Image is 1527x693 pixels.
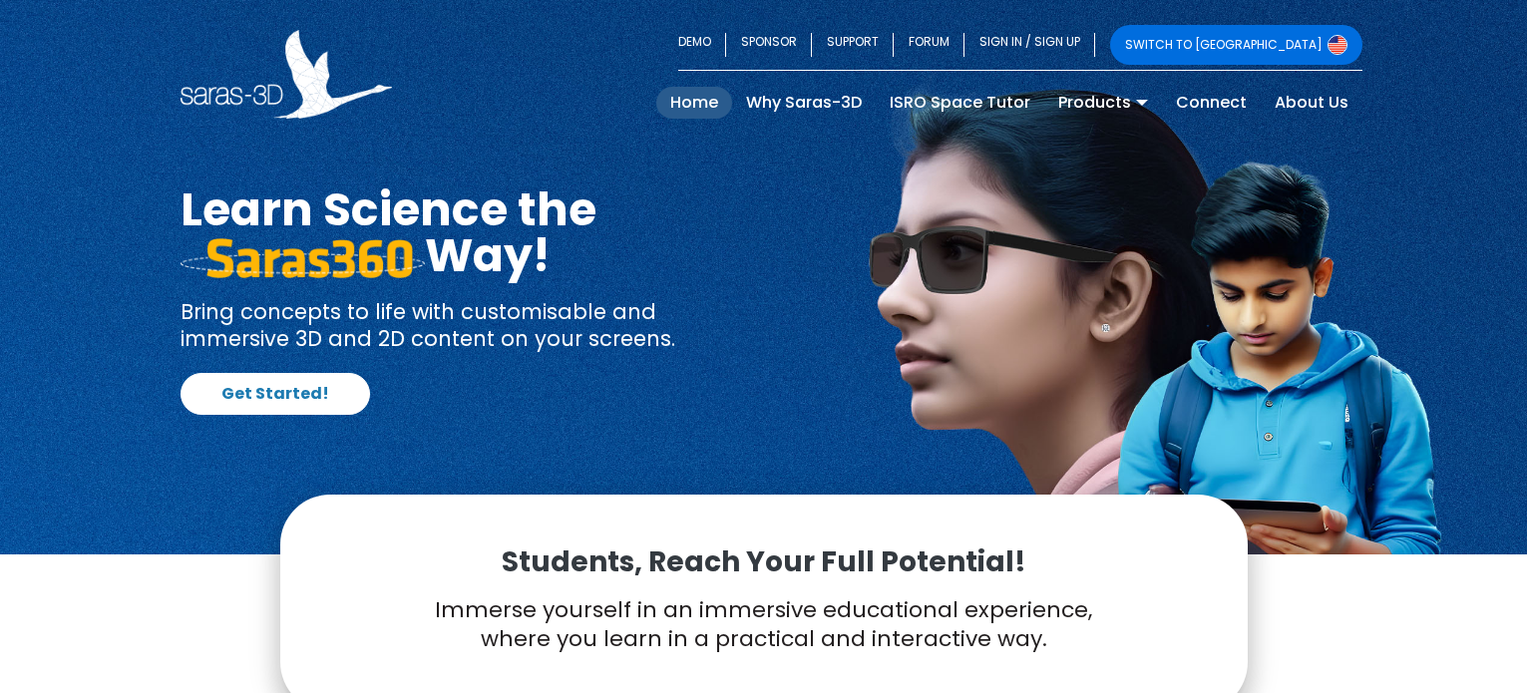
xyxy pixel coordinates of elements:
[1328,35,1347,55] img: Switch to USA
[1044,87,1162,119] a: Products
[1261,87,1362,119] a: About Us
[181,298,749,353] p: Bring concepts to life with customisable and immersive 3D and 2D content on your screens.
[181,30,393,119] img: Saras 3D
[678,25,726,65] a: DEMO
[330,544,1198,580] p: Students, Reach Your Full Potential!
[656,87,732,119] a: Home
[876,87,1044,119] a: ISRO Space Tutor
[812,25,894,65] a: SUPPORT
[330,596,1198,653] p: Immerse yourself in an immersive educational experience, where you learn in a practical and inter...
[964,25,1095,65] a: SIGN IN / SIGN UP
[181,238,425,278] img: saras 360
[1110,25,1362,65] a: SWITCH TO [GEOGRAPHIC_DATA]
[1162,87,1261,119] a: Connect
[181,186,749,278] h1: Learn Science the Way!
[894,25,964,65] a: FORUM
[726,25,812,65] a: SPONSOR
[181,373,370,415] a: Get Started!
[732,87,876,119] a: Why Saras-3D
